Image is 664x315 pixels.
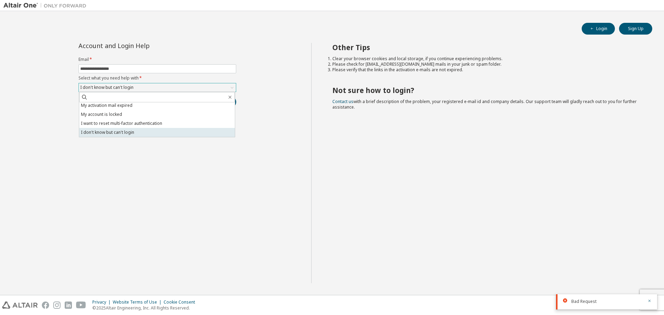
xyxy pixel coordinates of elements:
[113,299,164,305] div: Website Terms of Use
[3,2,90,9] img: Altair One
[332,67,640,73] li: Please verify that the links in the activation e-mails are not expired.
[76,302,86,309] img: youtube.svg
[42,302,49,309] img: facebook.svg
[332,56,640,62] li: Clear your browser cookies and local storage, if you continue experiencing problems.
[65,302,72,309] img: linkedin.svg
[79,101,235,110] li: My activation mail expired
[2,302,38,309] img: altair_logo.svg
[332,99,637,110] span: with a brief description of the problem, your registered e-mail id and company details. Our suppo...
[92,299,113,305] div: Privacy
[79,75,236,81] label: Select what you need help with
[79,43,205,48] div: Account and Login Help
[79,83,236,92] div: I don't know but can't login
[53,302,61,309] img: instagram.svg
[332,86,640,95] h2: Not sure how to login?
[582,23,615,35] button: Login
[79,84,135,91] div: I don't know but can't login
[332,43,640,52] h2: Other Tips
[79,57,236,62] label: Email
[619,23,652,35] button: Sign Up
[571,299,597,304] span: Bad Request
[332,62,640,67] li: Please check for [EMAIL_ADDRESS][DOMAIN_NAME] mails in your junk or spam folder.
[92,305,199,311] p: © 2025 Altair Engineering, Inc. All Rights Reserved.
[332,99,353,104] a: Contact us
[164,299,199,305] div: Cookie Consent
